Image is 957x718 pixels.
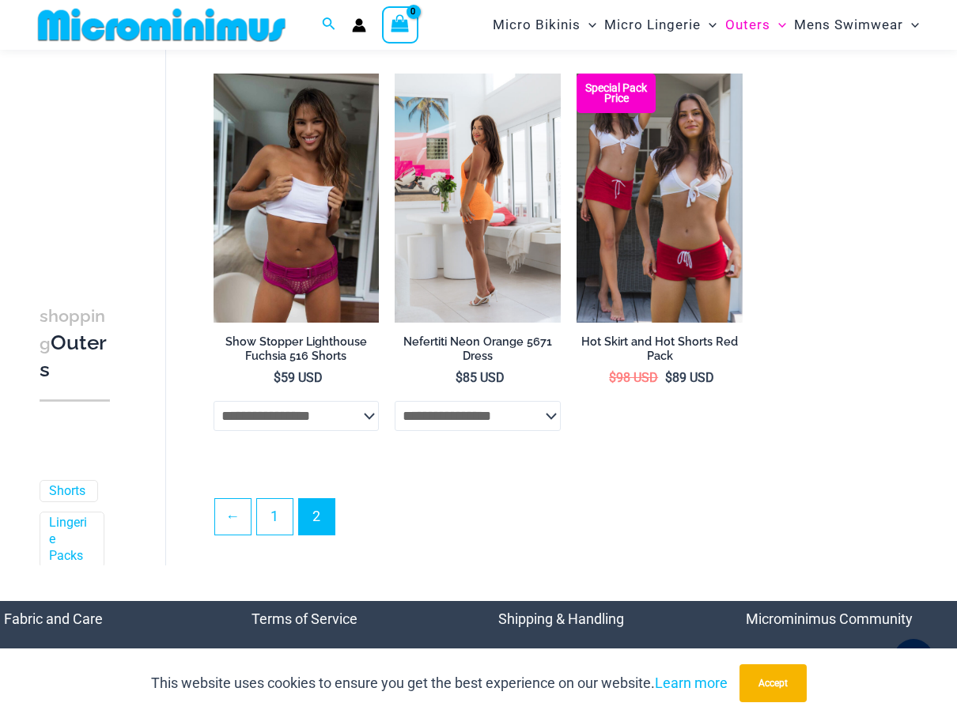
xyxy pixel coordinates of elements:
[257,499,293,535] a: Page 1
[721,5,790,45] a: OutersMenu ToggleMenu Toggle
[214,74,380,323] a: Lighthouse Fuchsia 516 Shorts 04Lighthouse Fuchsia 516 Shorts 05Lighthouse Fuchsia 516 Shorts 05
[498,601,706,708] nav: Menu
[215,499,251,535] a: ←
[746,601,954,708] nav: Menu
[600,5,721,45] a: Micro LingerieMenu ToggleMenu Toggle
[746,601,954,708] aside: Footer Widget 4
[746,610,913,627] a: Microminimus Community
[214,498,925,544] nav: Product Pagination
[746,646,871,663] a: Micro Bikini Contest
[486,2,925,47] nav: Site Navigation
[609,370,658,385] bdi: 98 USD
[456,370,505,385] bdi: 85 USD
[252,610,357,627] a: Terms of Service
[577,334,743,364] h2: Hot Skirt and Hot Shorts Red Pack
[382,6,418,43] a: View Shopping Cart, empty
[655,675,728,691] a: Learn more
[214,334,380,370] a: Show Stopper Lighthouse Fuchsia 516 Shorts
[770,5,786,45] span: Menu Toggle
[299,499,335,535] span: Page 2
[252,601,460,708] nav: Menu
[790,5,923,45] a: Mens SwimwearMenu ToggleMenu Toggle
[4,601,212,708] nav: Menu
[4,601,212,708] aside: Footer Widget 1
[214,334,380,364] h2: Show Stopper Lighthouse Fuchsia 516 Shorts
[604,5,701,45] span: Micro Lingerie
[274,370,281,385] span: $
[49,483,85,500] a: Shorts
[665,370,672,385] span: $
[40,306,105,353] span: shopping
[352,18,366,32] a: Account icon link
[739,664,807,702] button: Accept
[395,74,561,323] a: Nefertiti Neon Orange 5671 Dress 01Nefertiti Neon Orange 5671 Dress 02Nefertiti Neon Orange 5671 ...
[725,5,770,45] span: Outers
[794,5,903,45] span: Mens Swimwear
[577,83,656,104] b: Special Pack Price
[214,74,380,323] img: Lighthouse Fuchsia 516 Shorts 04
[489,5,600,45] a: Micro BikinisMenu ToggleMenu Toggle
[581,5,596,45] span: Menu Toggle
[395,334,561,364] h2: Nefertiti Neon Orange 5671 Dress
[252,601,460,708] aside: Footer Widget 2
[32,7,292,43] img: MM SHOP LOGO FLAT
[493,5,581,45] span: Micro Bikinis
[49,516,92,565] a: Lingerie Packs
[4,610,103,627] a: Fabric and Care
[577,74,743,323] a: shorts and skirt pack 1 Hot Skirt Red 507 Skirt 10Hot Skirt Red 507 Skirt 10
[577,74,743,323] img: shorts and skirt pack 1
[577,334,743,370] a: Hot Skirt and Hot Shorts Red Pack
[498,646,568,663] a: Contact Us
[4,646,93,663] a: Size and Style
[322,15,336,35] a: Search icon link
[395,334,561,370] a: Nefertiti Neon Orange 5671 Dress
[151,671,728,695] p: This website uses cookies to ensure you get the best experience on our website.
[609,370,616,385] span: $
[903,5,919,45] span: Menu Toggle
[498,601,706,708] aside: Footer Widget 3
[665,370,714,385] bdi: 89 USD
[274,370,323,385] bdi: 59 USD
[456,370,463,385] span: $
[252,646,338,663] a: Privacy Policy
[395,74,561,323] img: Nefertiti Neon Orange 5671 Dress 02
[498,610,624,627] a: Shipping & Handling
[701,5,717,45] span: Menu Toggle
[40,302,110,384] h3: Outers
